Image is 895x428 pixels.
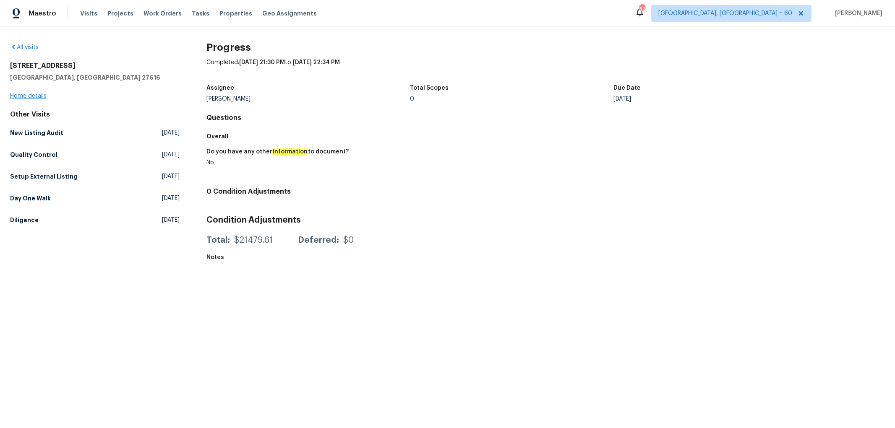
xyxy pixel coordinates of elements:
h5: Diligence [10,216,39,224]
span: Projects [107,9,133,18]
h5: [GEOGRAPHIC_DATA], [GEOGRAPHIC_DATA] 27616 [10,73,180,82]
span: [DATE] 21:30 PM [239,60,285,65]
div: No [206,160,539,166]
div: [DATE] [613,96,817,102]
span: Properties [219,9,252,18]
div: 825 [639,5,645,13]
h5: Total Scopes [410,85,449,91]
span: [DATE] [162,150,180,159]
h3: Condition Adjustments [206,216,885,224]
div: 0 [410,96,613,102]
a: Quality Control[DATE] [10,147,180,162]
span: [DATE] [162,216,180,224]
div: $0 [343,236,354,244]
span: [DATE] [162,129,180,137]
span: [DATE] [162,172,180,181]
a: Home details [10,93,47,99]
h5: Quality Control [10,150,57,159]
span: [PERSON_NAME] [832,9,882,18]
span: Tasks [192,10,209,16]
span: Maestro [29,9,56,18]
span: [DATE] 22:34 PM [293,60,340,65]
div: Completed: to [206,58,885,80]
a: New Listing Audit[DATE] [10,125,180,140]
a: Setup External Listing[DATE] [10,169,180,184]
span: Visits [80,9,97,18]
h2: Progress [206,43,885,52]
h4: 0 Condition Adjustments [206,187,885,196]
em: information [272,148,308,155]
h4: Questions [206,114,885,122]
div: Total: [206,236,230,244]
h5: Day One Walk [10,194,51,202]
a: All visits [10,44,39,50]
h2: [STREET_ADDRESS] [10,62,180,70]
h5: Setup External Listing [10,172,78,181]
h5: Notes [206,254,224,260]
div: Other Visits [10,110,180,119]
span: Work Orders [144,9,182,18]
h5: New Listing Audit [10,129,63,137]
div: [PERSON_NAME] [206,96,410,102]
span: [DATE] [162,194,180,202]
div: $21479.61 [234,236,273,244]
h5: Overall [206,132,885,140]
span: [GEOGRAPHIC_DATA], [GEOGRAPHIC_DATA] + 60 [658,9,792,18]
h5: Assignee [206,85,234,91]
h5: Do you have any other to document? [206,149,349,155]
span: Geo Assignments [262,9,317,18]
a: Diligence[DATE] [10,213,180,228]
h5: Due Date [613,85,641,91]
a: Day One Walk[DATE] [10,191,180,206]
div: Deferred: [298,236,339,244]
